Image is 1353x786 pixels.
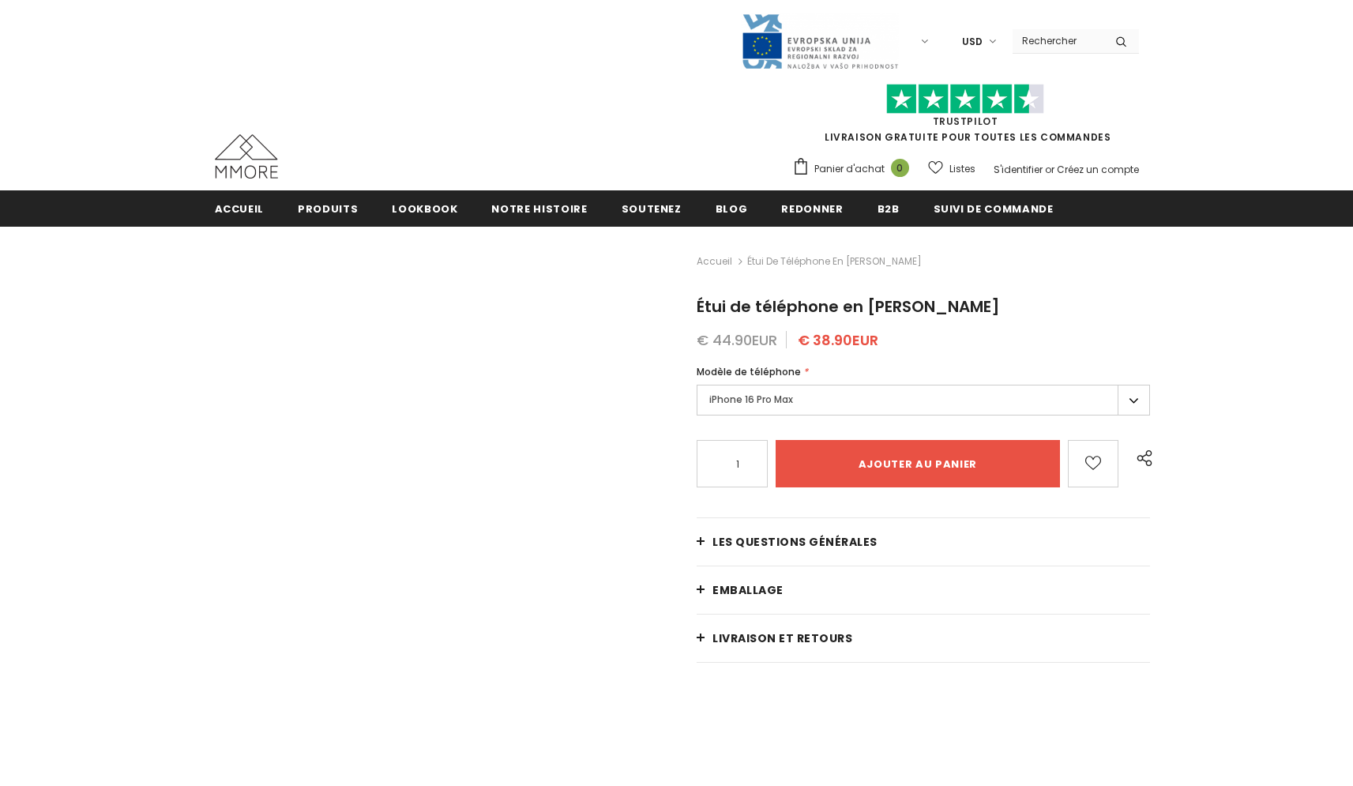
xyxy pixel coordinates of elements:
span: Panier d'achat [814,161,885,177]
span: Accueil [215,201,265,216]
img: Faites confiance aux étoiles pilotes [886,84,1044,115]
img: Javni Razpis [741,13,899,70]
img: Cas MMORE [215,134,278,179]
span: LIVRAISON GRATUITE POUR TOUTES LES COMMANDES [792,91,1139,144]
span: Étui de téléphone en [PERSON_NAME] [697,295,1000,318]
span: € 44.90EUR [697,330,777,350]
span: Lookbook [392,201,457,216]
span: soutenez [622,201,682,216]
a: Accueil [215,190,265,226]
span: € 38.90EUR [798,330,878,350]
input: Search Site [1013,29,1103,52]
a: B2B [878,190,900,226]
a: Créez un compte [1057,163,1139,176]
span: Les questions générales [712,534,878,550]
span: Étui de téléphone en [PERSON_NAME] [747,252,922,271]
a: Javni Razpis [741,34,899,47]
a: Suivi de commande [934,190,1054,226]
a: Accueil [697,252,732,271]
span: Livraison et retours [712,630,852,646]
span: Listes [949,161,975,177]
input: Ajouter au panier [776,440,1059,487]
span: USD [962,34,983,50]
a: S'identifier [994,163,1043,176]
a: Livraison et retours [697,615,1150,662]
span: B2B [878,201,900,216]
span: 0 [891,159,909,177]
a: TrustPilot [933,115,998,128]
a: Blog [716,190,748,226]
span: Redonner [781,201,843,216]
span: or [1045,163,1054,176]
a: Lookbook [392,190,457,226]
label: iPhone 16 Pro Max [697,385,1150,416]
span: Notre histoire [491,201,587,216]
a: Produits [298,190,358,226]
a: Les questions générales [697,518,1150,566]
a: EMBALLAGE [697,566,1150,614]
span: Modèle de téléphone [697,365,801,378]
a: Panier d'achat 0 [792,157,917,181]
a: Notre histoire [491,190,587,226]
a: soutenez [622,190,682,226]
a: Redonner [781,190,843,226]
span: EMBALLAGE [712,582,784,598]
a: Listes [928,155,975,182]
span: Produits [298,201,358,216]
span: Suivi de commande [934,201,1054,216]
span: Blog [716,201,748,216]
